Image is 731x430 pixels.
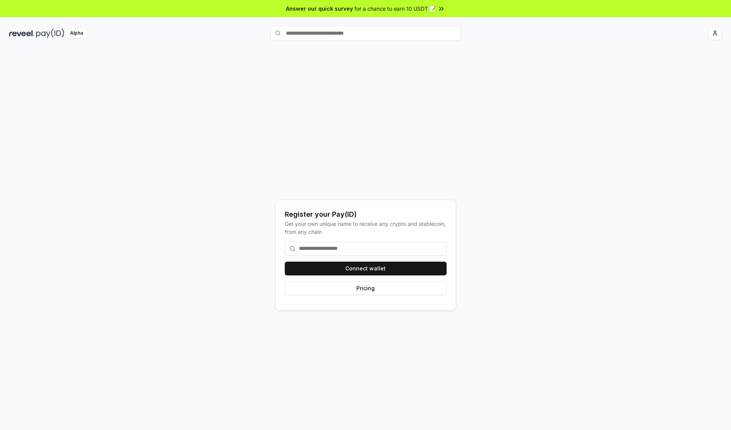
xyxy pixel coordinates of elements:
span: for a chance to earn 10 USDT 📝 [354,5,436,13]
div: Get your own unique name to receive any crypto and stablecoin, from any chain [285,220,447,236]
button: Connect wallet [285,262,447,275]
button: Pricing [285,281,447,295]
span: Answer our quick survey [286,5,353,13]
div: Register your Pay(ID) [285,209,447,220]
img: pay_id [36,29,64,38]
div: Alpha [66,29,87,38]
img: reveel_dark [9,29,35,38]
